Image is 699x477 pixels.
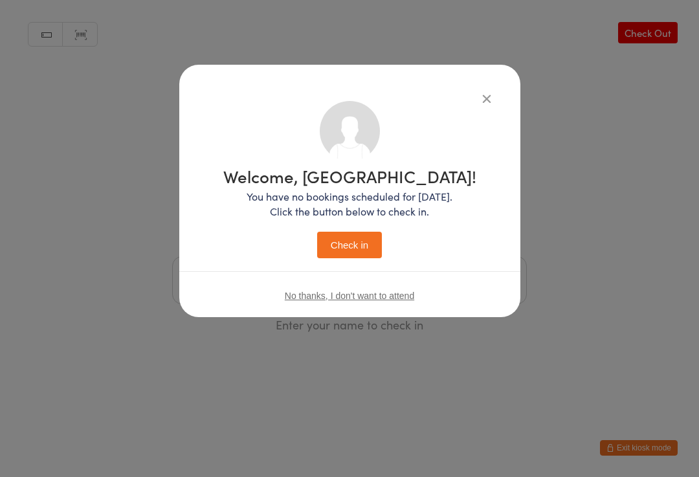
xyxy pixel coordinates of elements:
h1: Welcome, [GEOGRAPHIC_DATA]! [223,168,476,184]
img: no_photo.png [320,101,380,161]
p: You have no bookings scheduled for [DATE]. Click the button below to check in. [223,189,476,219]
button: Check in [317,232,382,258]
button: No thanks, I don't want to attend [285,291,414,301]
